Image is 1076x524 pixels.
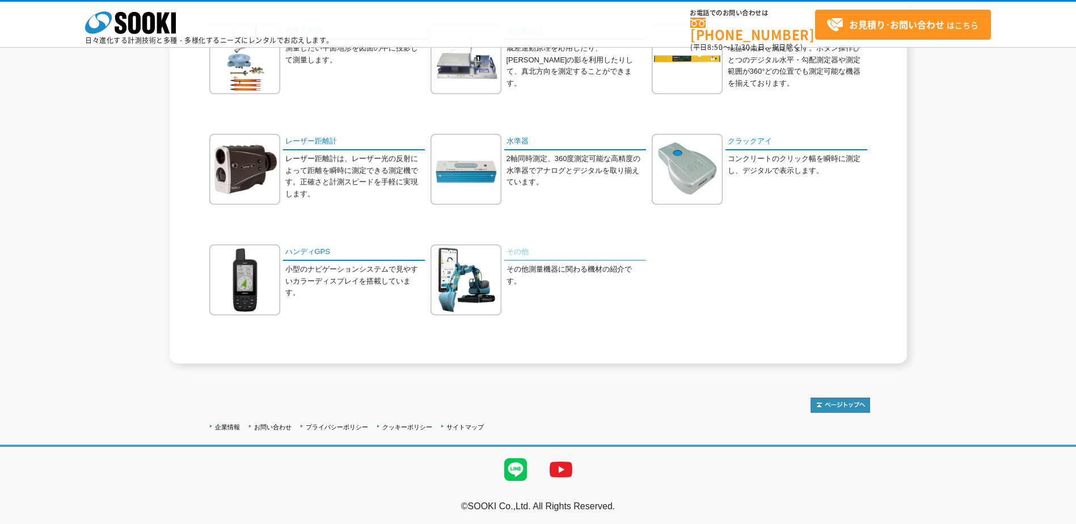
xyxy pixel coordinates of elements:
[725,134,867,150] a: クラックアイ
[707,42,723,52] span: 8:50
[431,244,501,315] img: その他
[728,43,867,90] p: 地盤の傾斜を測定します。ボタン操作ひとつのデジタル水平・勾配測定器や測定範囲が360°どの位置でも測定可能な機器を揃えております。
[493,447,538,492] img: LINE
[254,424,292,430] a: お問い合わせ
[652,134,723,205] img: クラックアイ
[431,134,501,205] img: 水準器
[306,424,368,430] a: プライバシーポリシー
[815,10,991,40] a: お見積り･お問い合わせはこちら
[652,23,723,94] img: 傾斜計
[209,134,280,205] img: レーザー距離計
[811,398,870,413] img: トップページへ
[690,42,803,52] span: (平日 ～ 土日、祝日除く)
[215,424,240,430] a: 企業情報
[826,16,978,33] span: はこちら
[285,43,425,66] p: 測量したい平面地形を図面の中に投影して測量します。
[283,134,425,150] a: レーザー距離計
[431,23,501,94] img: 真北測定器
[209,23,280,94] img: 平板測量機
[507,264,646,288] p: その他測量機器に関わる機材の紹介です。
[382,424,432,430] a: クッキーポリシー
[849,18,944,31] strong: お見積り･お問い合わせ
[507,153,646,188] p: 2軸同時測定、360度測定可能な高精度の水準器でアナログとデジタルを取り揃えています。
[285,153,425,200] p: レーザー距離計は、レーザー光の反射によって距離を瞬時に測定できる測定機です。正確さと計測スピードを手軽に実現します。
[209,244,280,315] img: ハンディGPS
[728,153,867,177] p: コンクリートのクリック幅を瞬時に測定し、デジタルで表示します。
[538,447,584,492] img: YouTube
[690,10,815,16] span: お電話でのお問い合わせは
[285,264,425,299] p: 小型のナビゲーションシステムで見やすいカラーディスプレイを搭載しています。
[504,134,646,150] a: 水準器
[730,42,750,52] span: 17:30
[504,244,646,261] a: その他
[446,424,484,430] a: サイトマップ
[1032,513,1076,523] a: テストMail
[690,18,815,41] a: [PHONE_NUMBER]
[507,43,646,90] p: 歳差運動原理を応用したり、[PERSON_NAME]の影を利用したりして、真北方向を測定することができます。
[85,37,334,44] p: 日々進化する計測技術と多種・多様化するニーズにレンタルでお応えします。
[283,244,425,261] a: ハンディGPS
